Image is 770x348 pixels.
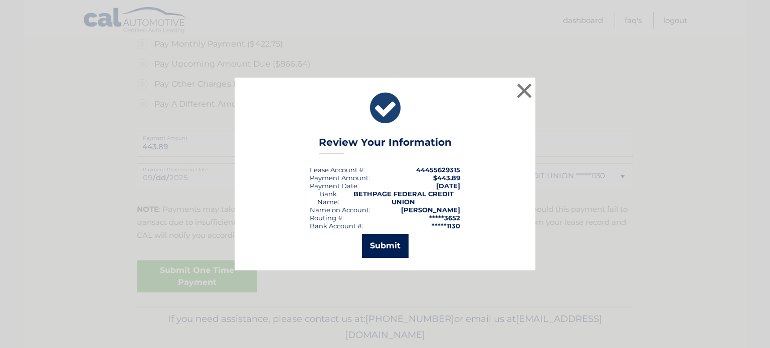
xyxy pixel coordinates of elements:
[310,182,357,190] span: Payment Date
[401,206,460,214] strong: [PERSON_NAME]
[310,182,359,190] div: :
[310,222,363,230] div: Bank Account #:
[319,136,452,154] h3: Review Your Information
[416,166,460,174] strong: 44455629315
[433,174,460,182] span: $443.89
[436,182,460,190] span: [DATE]
[310,190,347,206] div: Bank Name:
[362,234,409,258] button: Submit
[310,174,370,182] div: Payment Amount:
[310,166,365,174] div: Lease Account #:
[514,81,534,101] button: ×
[353,190,454,206] strong: BETHPAGE FEDERAL CREDIT UNION
[310,206,370,214] div: Name on Account:
[310,214,344,222] div: Routing #:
